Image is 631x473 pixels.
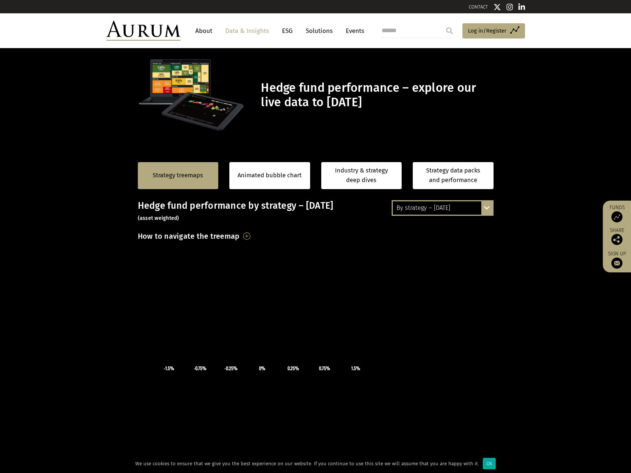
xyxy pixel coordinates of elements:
h3: Hedge fund performance by strategy – [DATE] [138,200,494,222]
img: Aurum [106,21,180,41]
a: Strategy data packs and performance [413,162,494,189]
span: Log in/Register [468,26,507,35]
div: Ok [483,458,496,469]
a: CONTACT [469,4,488,10]
div: By strategy – [DATE] [393,201,492,215]
img: Share this post [611,234,622,245]
img: Linkedin icon [518,3,525,11]
img: Sign up to our newsletter [611,258,622,269]
a: ESG [278,24,296,38]
img: Twitter icon [494,3,501,11]
a: About [192,24,216,38]
div: Share [607,228,627,245]
a: Animated bubble chart [238,171,302,180]
a: Sign up [607,251,627,269]
small: (asset weighted) [138,215,179,221]
h1: Hedge fund performance – explore our live data to [DATE] [261,81,491,110]
input: Submit [442,23,457,38]
a: Funds [607,204,627,222]
img: Access Funds [611,211,622,222]
a: Solutions [302,24,336,38]
h3: How to navigate the treemap [138,230,240,242]
a: Events [342,24,364,38]
a: Log in/Register [462,23,525,39]
a: Industry & strategy deep dives [321,162,402,189]
img: Instagram icon [507,3,513,11]
a: Strategy treemaps [153,171,203,180]
a: Data & Insights [222,24,273,38]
